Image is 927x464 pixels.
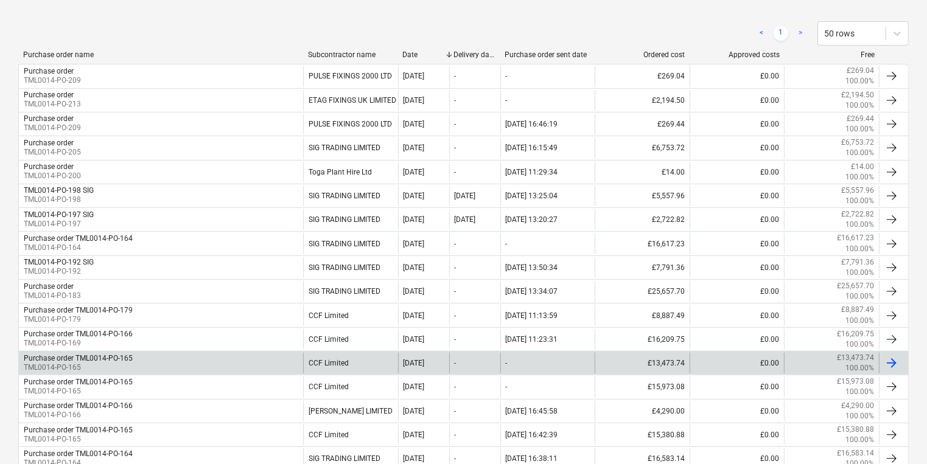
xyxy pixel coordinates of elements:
[690,329,785,350] div: £0.00
[595,233,690,254] div: £16,617.23
[754,26,769,41] a: Previous page
[303,66,398,86] div: PULSE FIXINGS 2000 LTD
[24,386,133,396] p: TML0014-PO-165
[845,339,874,350] p: 100.00%
[24,243,133,253] p: TML0014-PO-164
[841,401,874,411] p: £4,290.00
[506,192,558,200] div: [DATE] 13:25:04
[404,120,425,128] div: [DATE]
[404,454,425,463] div: [DATE]
[845,124,874,134] p: 100.00%
[845,291,874,302] p: 100.00%
[841,305,874,315] p: £8,887.49
[24,186,94,195] div: TML0014-PO-198 SIG
[24,99,81,109] p: TML0014-PO-213
[595,162,690,182] div: £14.00
[595,376,690,397] div: £15,973.08
[24,362,133,373] p: TML0014-PO-165
[454,50,495,59] div: Delivery date
[837,448,874,459] p: £16,583.14
[690,281,785,302] div: £0.00
[690,90,785,111] div: £0.00
[837,424,874,435] p: £15,380.88
[694,50,780,59] div: Approved costs
[303,281,398,302] div: SIG TRADING LIMITED
[505,50,590,59] div: Purchase order sent date
[690,66,785,86] div: £0.00
[595,281,690,302] div: £25,657.70
[455,72,457,80] div: -
[851,162,874,172] p: £14.00
[303,376,398,397] div: CCF Limited
[506,287,558,296] div: [DATE] 13:34:07
[600,50,685,59] div: Ordered cost
[24,282,74,291] div: Purchase order
[24,354,133,362] div: Purchase order TML0014-PO-165
[24,291,81,301] p: TML0014-PO-183
[24,195,94,205] p: TML0014-PO-198
[455,96,457,105] div: -
[455,192,476,200] div: [DATE]
[506,431,558,439] div: [DATE] 16:42:39
[845,148,874,158] p: 100.00%
[506,311,558,320] div: [DATE] 11:13:59
[455,168,457,176] div: -
[690,424,785,445] div: £0.00
[595,137,690,158] div: £6,753.72
[455,335,457,344] div: -
[690,376,785,397] div: £0.00
[404,383,425,391] div: [DATE]
[793,26,808,41] a: Next page
[690,185,785,206] div: £0.00
[506,335,558,344] div: [DATE] 11:23:31
[506,120,558,128] div: [DATE] 16:46:19
[24,171,81,181] p: TML0014-PO-200
[837,376,874,387] p: £15,973.08
[455,240,457,248] div: -
[404,96,425,105] div: [DATE]
[506,144,558,152] div: [DATE] 16:15:49
[774,26,788,41] a: Page 1 is your current page
[24,258,94,266] div: TML0014-PO-192 SIG
[303,90,398,111] div: ETAG FIXINGS UK LIMITED
[789,50,875,59] div: Free
[506,240,508,248] div: -
[506,215,558,224] div: [DATE] 13:20:27
[506,96,508,105] div: -
[595,90,690,111] div: £2,194.50
[455,144,457,152] div: -
[595,329,690,350] div: £16,209.75
[404,431,425,439] div: [DATE]
[845,220,874,230] p: 100.00%
[303,401,398,421] div: [PERSON_NAME] LIMITED
[24,330,133,338] div: Purchase order TML0014-PO-166
[24,434,133,445] p: TML0014-PO-165
[24,147,81,158] p: TML0014-PO-205
[506,454,558,463] div: [DATE] 16:38:11
[506,263,558,272] div: [DATE] 13:50:34
[506,359,508,367] div: -
[455,407,457,415] div: -
[690,209,785,230] div: £0.00
[24,210,94,219] div: TML0014-PO-197 SIG
[837,329,874,339] p: £16,209.75
[837,233,874,243] p: £16,617.23
[595,209,690,230] div: £2,722.82
[841,257,874,268] p: £7,791.36
[404,72,425,80] div: [DATE]
[845,363,874,373] p: 100.00%
[24,410,133,420] p: TML0014-PO-166
[303,353,398,373] div: CCF Limited
[455,383,457,391] div: -
[404,359,425,367] div: [DATE]
[690,353,785,373] div: £0.00
[404,263,425,272] div: [DATE]
[595,424,690,445] div: £15,380.88
[404,335,425,344] div: [DATE]
[690,233,785,254] div: £0.00
[595,257,690,278] div: £7,791.36
[845,244,874,254] p: 100.00%
[303,162,398,182] div: Toga Plant Hire Ltd
[455,215,476,224] div: [DATE]
[690,305,785,325] div: £0.00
